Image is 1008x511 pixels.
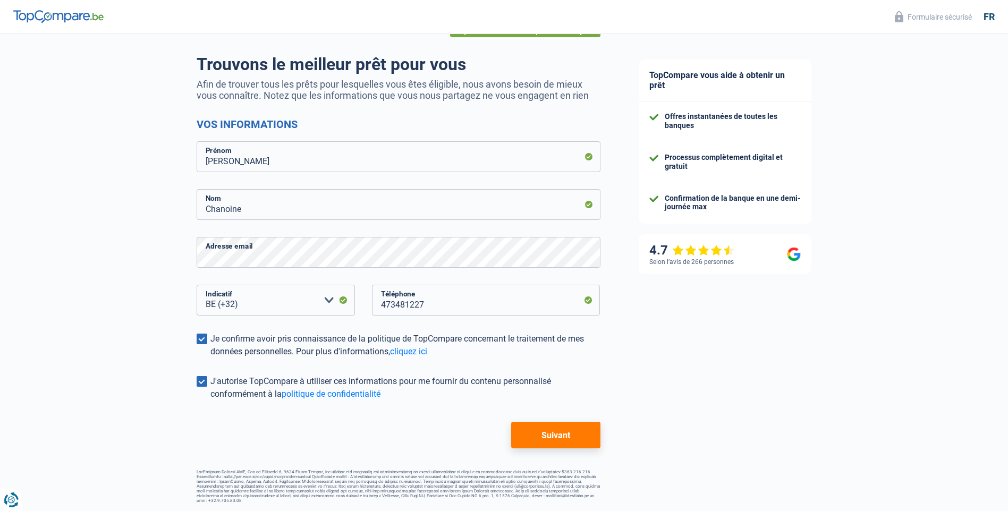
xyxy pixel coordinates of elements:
a: cliquez ici [390,346,427,356]
div: Selon l’avis de 266 personnes [649,258,734,266]
div: J'autorise TopCompare à utiliser ces informations pour me fournir du contenu personnalisé conform... [210,375,600,401]
div: fr [984,11,995,23]
div: Confirmation de la banque en une demi-journée max [665,194,801,212]
div: 4.7 [649,243,735,258]
button: Suivant [511,422,600,448]
h1: Trouvons le meilleur prêt pour vous [197,54,600,74]
h2: Vos informations [197,118,600,131]
button: Formulaire sécurisé [888,8,978,25]
footer: LorEmipsum Dolorsi AME, Con ad Elitsedd 6, 9624 Eiusm-Tempor, inc utlabor etd magnaaliq eni admin... [197,470,600,503]
img: TopCompare Logo [13,10,104,23]
div: Offres instantanées de toutes les banques [665,112,801,130]
div: Je confirme avoir pris connaissance de la politique de TopCompare concernant le traitement de mes... [210,333,600,358]
div: Processus complètement digital et gratuit [665,153,801,171]
div: TopCompare vous aide à obtenir un prêt [639,59,811,101]
p: Afin de trouver tous les prêts pour lesquelles vous êtes éligible, nous avons besoin de mieux vou... [197,79,600,101]
input: 401020304 [372,285,600,316]
a: politique de confidentialité [282,389,380,399]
